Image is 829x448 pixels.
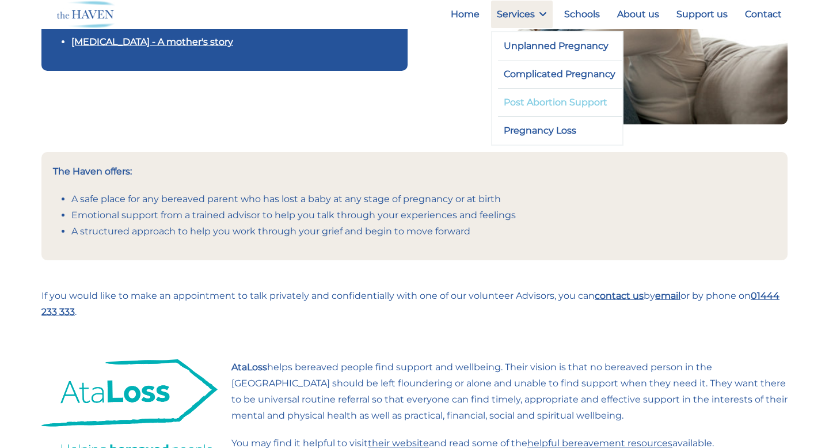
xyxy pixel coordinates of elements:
[53,166,132,177] strong: The Haven offers:
[558,1,606,28] a: Schools
[41,290,779,317] a: 01444 233 333
[71,223,776,240] li: A structured approach to help you work through your grief and begin to move forward
[491,1,553,28] a: Services
[498,117,622,145] a: Pregnancy Loss
[231,362,267,373] strong: AtaLoss
[41,288,788,320] p: If you would like to make an appointment to talk privately and confidentially with one of our vol...
[498,89,622,116] a: Post Abortion Support
[71,191,776,207] li: A safe place for any bereaved parent who has lost a baby at any stage of pregnancy or at birth
[655,290,680,301] a: email
[611,1,665,28] a: About us
[739,1,788,28] a: Contact
[71,207,776,223] li: Emotional support from a trained advisor to help you talk through your experiences and feelings
[231,359,788,424] p: helps bereaved people find support and wellbeing. Their vision is that no bereaved person in the ...
[445,1,485,28] a: Home
[671,1,733,28] a: Support us
[498,60,622,88] a: Complicated Pregnancy
[71,36,233,47] a: [MEDICAL_DATA] - A mother's story
[498,32,622,60] a: Unplanned Pregnancy
[595,290,644,301] a: contact us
